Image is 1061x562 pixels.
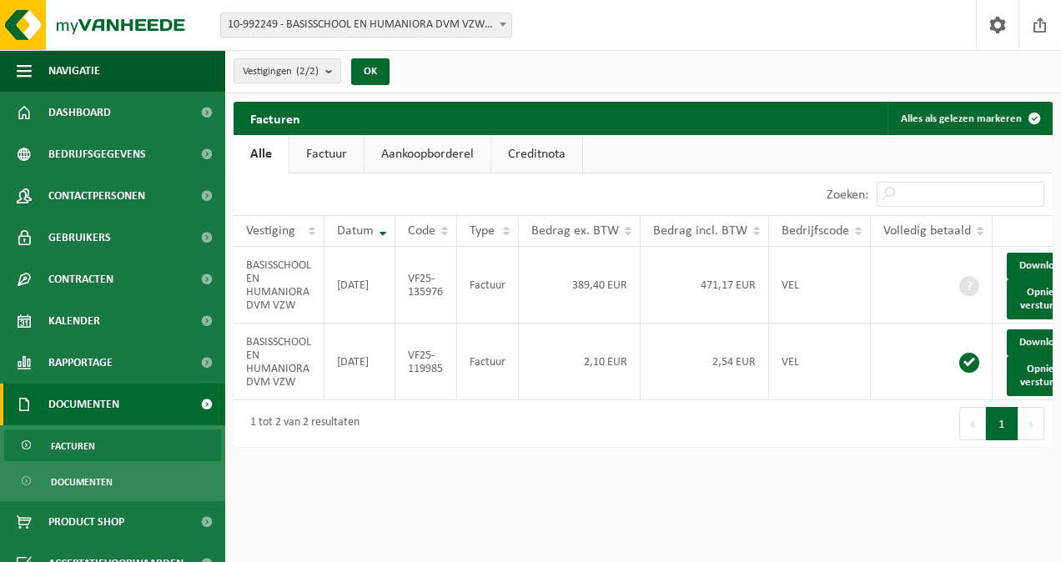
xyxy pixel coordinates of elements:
[351,58,390,85] button: OK
[531,224,619,238] span: Bedrag ex. BTW
[48,384,119,425] span: Documenten
[491,135,582,173] a: Creditnota
[48,342,113,384] span: Rapportage
[234,324,324,400] td: BASISSCHOOL EN HUMANIORA DVM VZW
[48,175,145,217] span: Contactpersonen
[769,324,871,400] td: VEL
[395,324,457,400] td: VF25-119985
[220,13,512,38] span: 10-992249 - BASISSCHOOL EN HUMANIORA DVM VZW - AALST
[4,429,221,461] a: Facturen
[48,133,146,175] span: Bedrijfsgegevens
[1018,407,1044,440] button: Next
[769,247,871,324] td: VEL
[457,247,519,324] td: Factuur
[827,188,868,202] label: Zoeken:
[888,102,1051,135] button: Alles als gelezen markeren
[470,224,495,238] span: Type
[959,407,986,440] button: Previous
[242,409,360,439] div: 1 tot 2 van 2 resultaten
[395,247,457,324] td: VF25-135976
[221,13,511,37] span: 10-992249 - BASISSCHOOL EN HUMANIORA DVM VZW - AALST
[457,324,519,400] td: Factuur
[782,224,849,238] span: Bedrijfscode
[408,224,435,238] span: Code
[289,135,364,173] a: Factuur
[641,247,769,324] td: 471,17 EUR
[234,58,341,83] button: Vestigingen(2/2)
[48,92,111,133] span: Dashboard
[234,247,324,324] td: BASISSCHOOL EN HUMANIORA DVM VZW
[51,466,113,498] span: Documenten
[234,135,289,173] a: Alle
[4,465,221,497] a: Documenten
[883,224,971,238] span: Volledig betaald
[519,324,641,400] td: 2,10 EUR
[48,258,113,300] span: Contracten
[246,224,295,238] span: Vestiging
[653,224,747,238] span: Bedrag incl. BTW
[365,135,490,173] a: Aankoopborderel
[986,407,1018,440] button: 1
[48,501,124,543] span: Product Shop
[51,430,95,462] span: Facturen
[324,324,395,400] td: [DATE]
[48,217,111,258] span: Gebruikers
[243,59,319,84] span: Vestigingen
[324,247,395,324] td: [DATE]
[519,247,641,324] td: 389,40 EUR
[48,50,100,92] span: Navigatie
[48,300,100,342] span: Kalender
[234,102,317,134] h2: Facturen
[296,66,319,77] count: (2/2)
[641,324,769,400] td: 2,54 EUR
[337,224,374,238] span: Datum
